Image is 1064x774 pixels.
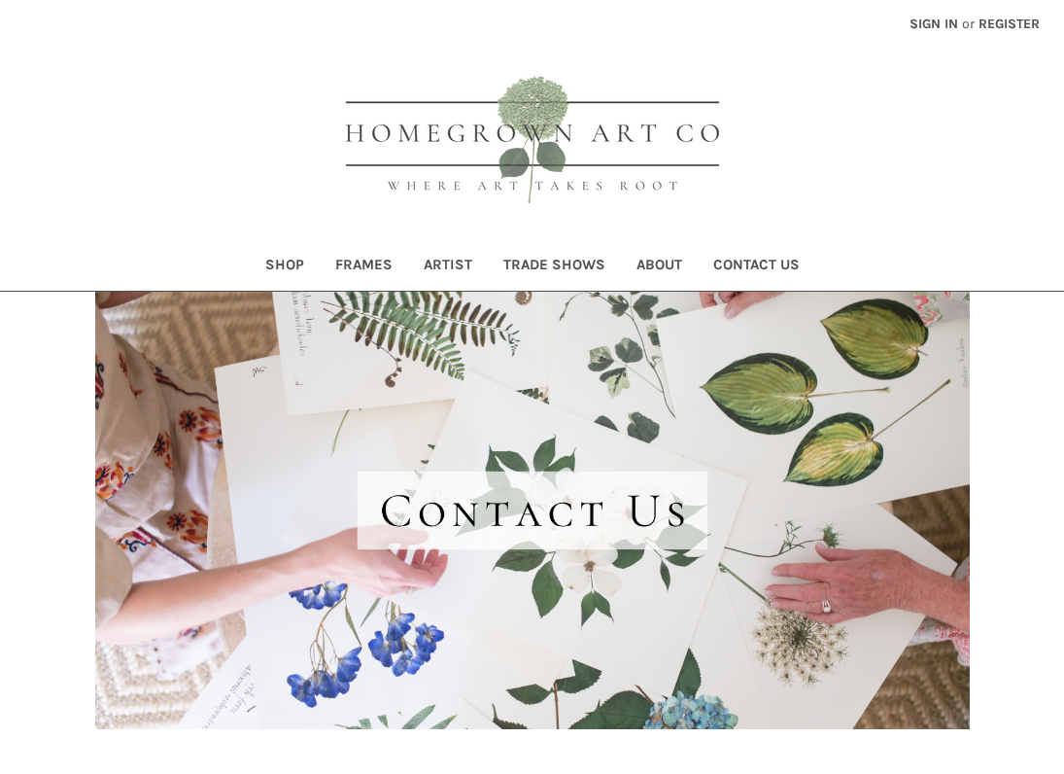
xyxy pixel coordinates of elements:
img: HOMEGROWN ART CO [314,54,751,229]
span: or [960,14,977,34]
a: Trade Shows [488,243,621,291]
a: Shop [250,243,320,291]
a: Contact Us [698,243,815,291]
a: About [621,243,698,291]
a: Frames [320,243,408,291]
a: Artist [408,243,488,291]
